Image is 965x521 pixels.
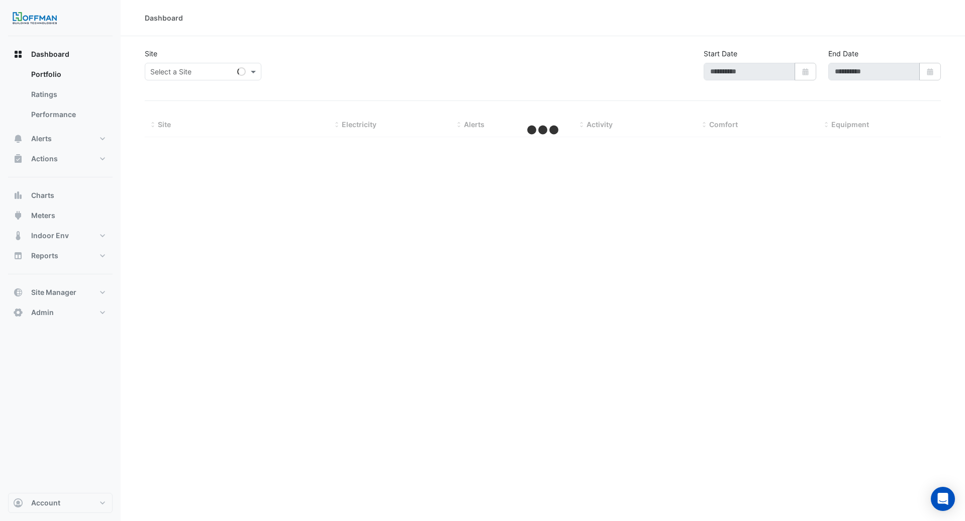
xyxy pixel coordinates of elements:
[31,307,54,318] span: Admin
[8,226,113,246] button: Indoor Env
[587,120,613,129] span: Activity
[13,154,23,164] app-icon: Actions
[31,287,76,297] span: Site Manager
[8,185,113,205] button: Charts
[931,487,955,511] div: Open Intercom Messenger
[31,134,52,144] span: Alerts
[8,246,113,266] button: Reports
[709,120,738,129] span: Comfort
[31,498,60,508] span: Account
[13,211,23,221] app-icon: Meters
[8,129,113,149] button: Alerts
[704,48,737,59] label: Start Date
[31,211,55,221] span: Meters
[8,44,113,64] button: Dashboard
[828,48,858,59] label: End Date
[8,302,113,323] button: Admin
[8,149,113,169] button: Actions
[8,282,113,302] button: Site Manager
[831,120,869,129] span: Equipment
[13,287,23,297] app-icon: Site Manager
[23,64,113,84] a: Portfolio
[145,13,183,23] div: Dashboard
[31,49,69,59] span: Dashboard
[23,105,113,125] a: Performance
[13,307,23,318] app-icon: Admin
[31,154,58,164] span: Actions
[8,493,113,513] button: Account
[464,120,485,129] span: Alerts
[342,120,376,129] span: Electricity
[158,120,171,129] span: Site
[13,231,23,241] app-icon: Indoor Env
[13,49,23,59] app-icon: Dashboard
[8,205,113,226] button: Meters
[23,84,113,105] a: Ratings
[145,48,157,59] label: Site
[13,251,23,261] app-icon: Reports
[8,64,113,129] div: Dashboard
[31,251,58,261] span: Reports
[31,190,54,200] span: Charts
[13,190,23,200] app-icon: Charts
[13,134,23,144] app-icon: Alerts
[31,231,69,241] span: Indoor Env
[12,8,57,28] img: Company Logo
